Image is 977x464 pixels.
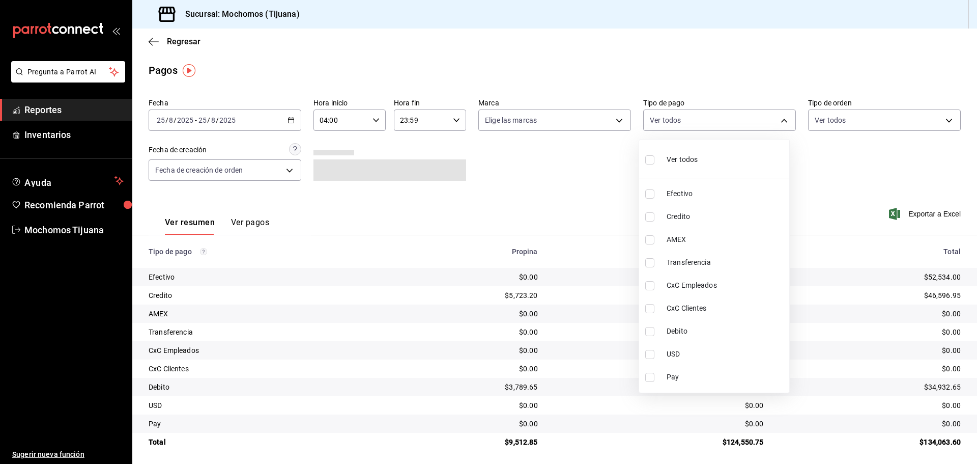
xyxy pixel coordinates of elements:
[667,211,785,222] span: Credito
[667,154,698,165] span: Ver todos
[667,234,785,245] span: AMEX
[183,64,195,77] img: Tooltip marker
[667,303,785,314] span: CxC Clientes
[667,326,785,337] span: Debito
[667,372,785,383] span: Pay
[667,257,785,268] span: Transferencia
[667,280,785,291] span: CxC Empleados
[667,188,785,199] span: Efectivo
[667,349,785,360] span: USD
